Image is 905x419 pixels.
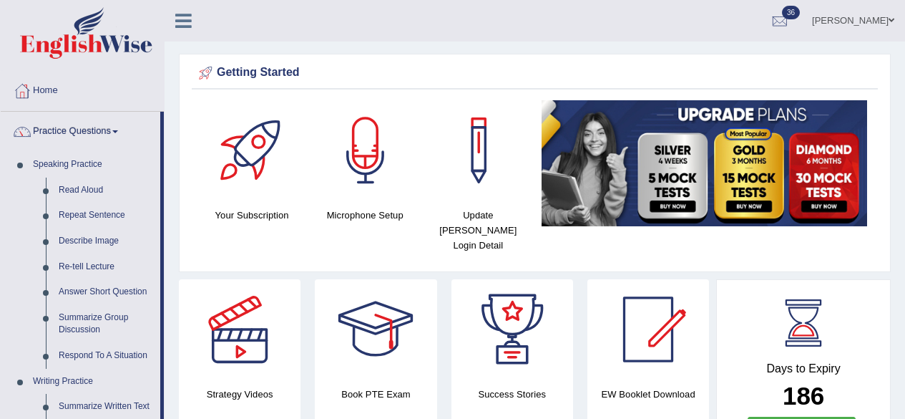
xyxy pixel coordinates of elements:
div: Getting Started [195,62,874,84]
a: Repeat Sentence [52,203,160,228]
h4: Update [PERSON_NAME] Login Detail [429,208,527,253]
a: Summarize Group Discussion [52,305,160,343]
a: Respond To A Situation [52,343,160,369]
a: Describe Image [52,228,160,254]
h4: Book PTE Exam [315,387,436,402]
a: Writing Practice [26,369,160,395]
h4: Success Stories [451,387,573,402]
h4: Microphone Setup [315,208,414,223]
a: Home [1,71,164,107]
a: Practice Questions [1,112,160,148]
h4: Strategy Videos [179,387,300,402]
img: small5.jpg [542,100,867,226]
a: Answer Short Question [52,279,160,305]
a: Read Aloud [52,178,160,203]
h4: Days to Expiry [733,362,874,375]
h4: EW Booklet Download [587,387,709,402]
b: 186 [783,382,824,410]
a: Speaking Practice [26,152,160,178]
span: 36 [782,6,800,19]
h4: Your Subscription [202,208,301,223]
a: Re-tell Lecture [52,254,160,280]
